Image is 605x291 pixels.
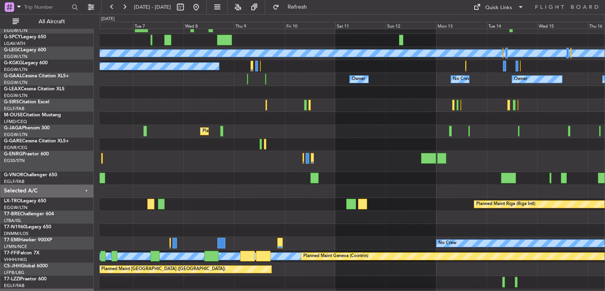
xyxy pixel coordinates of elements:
button: Quick Links [470,1,528,13]
a: T7-EMIHawker 900XP [4,238,52,242]
span: Refresh [281,4,314,10]
a: T7-BREChallenger 604 [4,212,54,216]
a: DNMM/LOS [4,231,28,237]
button: Refresh [269,1,316,13]
a: LGAV/ATH [4,41,25,47]
span: G-ENRG [4,152,22,157]
a: G-JAGAPhenom 300 [4,126,50,131]
a: EGGW/LTN [4,93,28,99]
a: T7-LZZIPraetor 600 [4,277,46,282]
div: Tue 7 [133,22,184,29]
a: CS-JHHGlobal 6000 [4,264,48,269]
span: CS-JHH [4,264,21,269]
div: Tue 14 [487,22,537,29]
span: G-VNOR [4,173,23,177]
div: Planned Maint Riga (Riga Intl) [476,198,535,210]
a: LFMN/NCE [4,244,27,250]
span: T7-LZZI [4,277,20,282]
button: All Aircraft [9,15,85,28]
span: G-KGKG [4,61,22,65]
div: Wed 15 [537,22,588,29]
span: T7-BRE [4,212,20,216]
div: Mon 6 [83,22,133,29]
div: Quick Links [485,4,512,12]
span: G-JAGA [4,126,22,131]
a: G-GARECessna Citation XLS+ [4,139,69,144]
a: LFMD/CEQ [4,119,27,125]
div: Wed 8 [184,22,234,29]
a: EGNR/CEG [4,145,28,151]
div: Sun 12 [386,22,436,29]
span: G-SIRS [4,100,19,104]
a: LX-TROLegacy 650 [4,199,46,203]
a: EGGW/LTN [4,28,28,34]
a: M-OUSECitation Mustang [4,113,61,118]
a: G-SIRSCitation Excel [4,100,49,104]
a: EGLF/FAB [4,179,24,185]
span: G-LEAX [4,87,21,91]
div: Owner [352,73,365,85]
span: T7-FFI [4,251,18,256]
span: G-GAAL [4,74,22,78]
a: VHHH/HKG [4,257,27,263]
a: EGGW/LTN [4,132,28,138]
a: EGGW/LTN [4,67,28,73]
a: LTBA/ISL [4,218,22,224]
div: Owner [514,73,527,85]
div: Planned Maint [GEOGRAPHIC_DATA] ([GEOGRAPHIC_DATA]) [101,263,225,275]
span: T7-EMI [4,238,19,242]
a: T7-N1960Legacy 650 [4,225,51,229]
a: G-LEAXCessna Citation XLS [4,87,65,91]
div: Planned Maint [GEOGRAPHIC_DATA] ([GEOGRAPHIC_DATA]) [202,125,327,137]
a: G-KGKGLegacy 600 [4,61,48,65]
a: EGGW/LTN [4,205,28,211]
div: No Crew [453,73,471,85]
a: G-ENRGPraetor 600 [4,152,49,157]
span: [DATE] - [DATE] [134,4,171,11]
span: M-OUSE [4,113,23,118]
a: EGGW/LTN [4,80,28,86]
a: G-VNORChallenger 650 [4,173,57,177]
div: Thu 9 [234,22,284,29]
span: LX-TRO [4,199,21,203]
a: EGLF/FAB [4,283,24,289]
div: Sat 11 [335,22,386,29]
div: No Crew [438,237,457,249]
a: EGSS/STN [4,158,25,164]
a: EGLF/FAB [4,106,24,112]
span: G-SPCY [4,35,21,39]
a: G-GAALCessna Citation XLS+ [4,74,69,78]
div: Mon 13 [436,22,486,29]
a: G-LEGCLegacy 600 [4,48,46,52]
div: Fri 10 [285,22,335,29]
span: All Aircraft [20,19,83,24]
span: G-GARE [4,139,22,144]
a: G-SPCYLegacy 650 [4,35,46,39]
a: T7-FFIFalcon 7X [4,251,39,256]
span: G-LEGC [4,48,21,52]
input: Trip Number [24,1,69,13]
div: Planned Maint Geneva (Cointrin) [303,250,368,262]
a: EGGW/LTN [4,54,28,60]
a: LFPB/LBG [4,270,24,276]
span: T7-N1960 [4,225,26,229]
div: [DATE] [101,16,115,22]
